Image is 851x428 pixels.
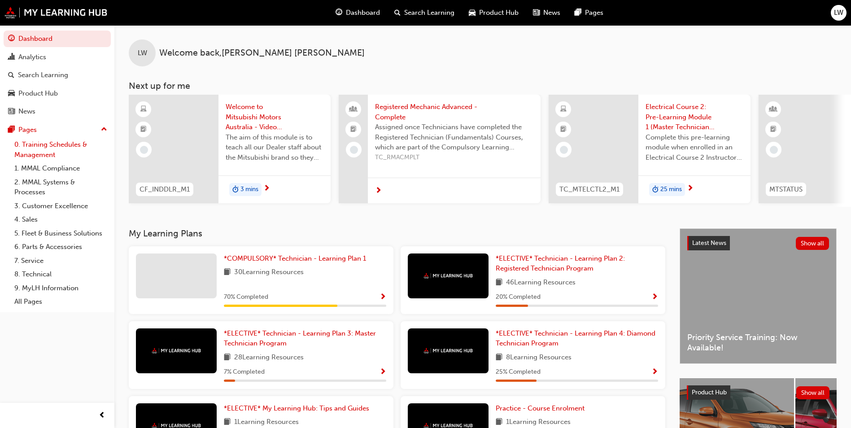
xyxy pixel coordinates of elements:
[796,237,829,250] button: Show all
[380,367,386,378] button: Show Progress
[680,228,837,364] a: Latest NewsShow allPriority Service Training: Now Available!
[375,153,533,163] span: TC_RMACMPLT
[560,146,568,154] span: learningRecordVerb_NONE-icon
[834,8,843,18] span: LW
[560,124,567,135] span: booktick-icon
[831,5,847,21] button: LW
[226,132,323,163] span: The aim of this module is to teach all our Dealer staff about the Mitsubishi brand so they demons...
[651,293,658,301] span: Show Progress
[240,184,258,195] span: 3 mins
[11,295,111,309] a: All Pages
[770,146,778,154] span: learningRecordVerb_NONE-icon
[687,332,829,353] span: Priority Service Training: Now Available!
[8,126,15,134] span: pages-icon
[11,240,111,254] a: 6. Parts & Accessories
[224,352,231,363] span: book-icon
[8,35,15,43] span: guage-icon
[350,124,357,135] span: booktick-icon
[387,4,462,22] a: search-iconSearch Learning
[4,29,111,122] button: DashboardAnalyticsSearch LearningProduct HubNews
[11,227,111,240] a: 5. Fleet & Business Solutions
[224,267,231,278] span: book-icon
[496,292,541,302] span: 20 % Completed
[224,404,369,412] span: *ELECTIVE* My Learning Hub: Tips and Guides
[11,267,111,281] a: 8. Technical
[11,175,111,199] a: 2. MMAL Systems & Processes
[226,102,323,132] span: Welcome to Mitsubishi Motors Australia - Video (Dealer Induction)
[796,386,830,399] button: Show all
[660,184,682,195] span: 25 mins
[234,267,304,278] span: 30 Learning Resources
[234,352,304,363] span: 28 Learning Resources
[140,104,147,115] span: learningResourceType_ELEARNING-icon
[651,368,658,376] span: Show Progress
[423,348,473,354] img: mmal
[394,7,401,18] span: search-icon
[687,185,694,193] span: next-icon
[496,352,502,363] span: book-icon
[375,122,533,153] span: Assigned once Technicians have completed the Registered Technician (Fundamentals) Courses, which ...
[651,367,658,378] button: Show Progress
[99,410,105,421] span: prev-icon
[11,281,111,295] a: 9. MyLH Information
[8,71,14,79] span: search-icon
[346,8,380,18] span: Dashboard
[375,102,533,122] span: Registered Mechanic Advanced - Complete
[224,292,268,302] span: 70 % Completed
[11,162,111,175] a: 1. MMAL Compliance
[687,385,829,400] a: Product HubShow all
[4,122,111,138] button: Pages
[159,48,365,58] span: Welcome back , [PERSON_NAME] [PERSON_NAME]
[533,7,540,18] span: news-icon
[652,184,659,196] span: duration-icon
[496,329,655,348] span: *ELECTIVE* Technician - Learning Plan 4: Diamond Technician Program
[224,403,373,414] a: *ELECTIVE* My Learning Hub: Tips and Guides
[336,7,342,18] span: guage-icon
[129,228,665,239] h3: My Learning Plans
[263,185,270,193] span: next-icon
[496,404,585,412] span: Practice - Course Enrolment
[18,52,46,62] div: Analytics
[692,389,727,396] span: Product Hub
[496,253,658,274] a: *ELECTIVE* Technician - Learning Plan 2: Registered Technician Program
[152,348,201,354] img: mmal
[11,213,111,227] a: 4. Sales
[11,138,111,162] a: 0. Training Schedules & Management
[224,417,231,428] span: book-icon
[4,31,111,47] a: Dashboard
[8,53,15,61] span: chart-icon
[224,329,376,348] span: *ELECTIVE* Technician - Learning Plan 3: Master Technician Program
[234,417,299,428] span: 1 Learning Resources
[404,8,454,18] span: Search Learning
[549,95,751,203] a: TC_MTELCTL2_M1Electrical Course 2: Pre-Learning Module 1 (Master Technician Program)Complete this...
[350,146,358,154] span: learningRecordVerb_NONE-icon
[506,417,571,428] span: 1 Learning Resources
[462,4,526,22] a: car-iconProduct Hub
[469,7,476,18] span: car-icon
[8,90,15,98] span: car-icon
[567,4,611,22] a: pages-iconPages
[114,81,851,91] h3: Next up for me
[769,184,803,195] span: MTSTATUS
[224,253,370,264] a: *COMPULSORY* Technician - Learning Plan 1
[4,85,111,102] a: Product Hub
[18,125,37,135] div: Pages
[328,4,387,22] a: guage-iconDashboard
[375,187,382,195] span: next-icon
[18,106,35,117] div: News
[506,277,576,288] span: 46 Learning Resources
[692,239,726,247] span: Latest News
[496,328,658,349] a: *ELECTIVE* Technician - Learning Plan 4: Diamond Technician Program
[479,8,519,18] span: Product Hub
[496,403,588,414] a: Practice - Course Enrolment
[140,146,148,154] span: learningRecordVerb_NONE-icon
[4,67,111,83] a: Search Learning
[4,7,108,18] img: mmal
[380,292,386,303] button: Show Progress
[585,8,603,18] span: Pages
[224,328,386,349] a: *ELECTIVE* Technician - Learning Plan 3: Master Technician Program
[770,124,777,135] span: booktick-icon
[232,184,239,196] span: duration-icon
[8,108,15,116] span: news-icon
